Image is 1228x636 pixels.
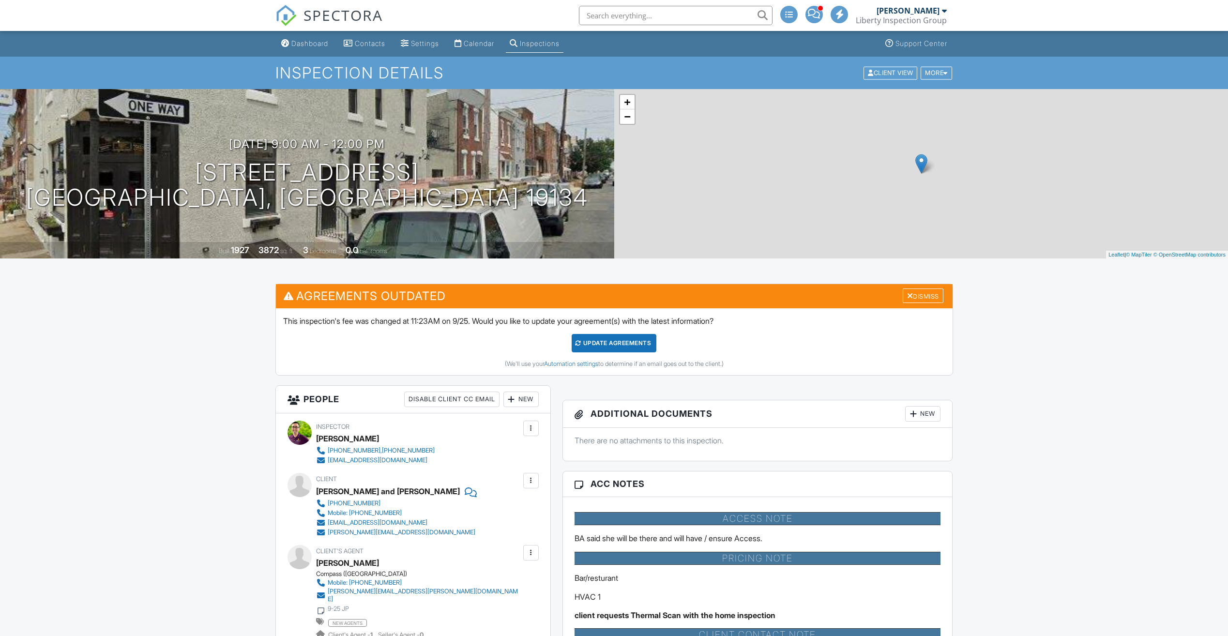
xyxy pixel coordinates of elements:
a: Mobile: [PHONE_NUMBER] [316,578,521,588]
h3: Additional Documents [563,400,953,428]
span: Built [219,247,229,255]
strong: client requests Thermal Scan with the home inspection [575,610,775,620]
div: [PHONE_NUMBER],[PHONE_NUMBER] [328,447,435,454]
div: [EMAIL_ADDRESS][DOMAIN_NAME] [328,519,427,527]
h4: Access Note [575,512,941,526]
h3: [DATE] 9:00 am - 12:00 pm [229,137,385,151]
a: Calendar [451,35,498,53]
span: bathrooms [360,247,387,255]
a: Client View [863,69,920,76]
input: Search everything... [579,6,773,25]
div: Update Agreements [572,334,656,352]
div: Client View [864,66,917,79]
span: new agents [328,619,367,627]
div: 0.0 [346,245,358,255]
div: More [921,66,952,79]
a: [PHONE_NUMBER] [316,499,475,508]
a: Zoom in [620,95,635,109]
p: BA said she will be there and will have / ensure Access. [575,533,941,544]
div: Contacts [355,39,385,47]
a: Zoom out [620,109,635,124]
a: Mobile: [PHONE_NUMBER] [316,508,475,518]
a: Support Center [881,35,951,53]
h3: ACC Notes [563,471,953,497]
div: [PERSON_NAME][EMAIL_ADDRESS][PERSON_NAME][DOMAIN_NAME] [328,588,521,603]
span: bedrooms [310,247,336,255]
div: 3872 [258,245,279,255]
div: 3 [303,245,308,255]
a: Dashboard [277,35,332,53]
div: Support Center [895,39,947,47]
div: [PHONE_NUMBER] [328,500,380,507]
div: New [905,406,940,422]
a: [EMAIL_ADDRESS][DOMAIN_NAME] [316,455,435,465]
div: [EMAIL_ADDRESS][DOMAIN_NAME] [328,456,427,464]
div: Calendar [464,39,494,47]
a: Inspections [506,35,563,53]
p: Bar/resturant [575,573,941,583]
div: Disable Client CC Email [404,392,500,407]
span: Inspector [316,423,349,430]
div: (We'll use your to determine if an email goes out to the client.) [283,360,945,368]
div: This inspection's fee was changed at 11:23AM on 9/25. Would you like to update your agreement(s) ... [276,308,953,375]
h1: Inspection Details [275,64,953,81]
div: 1927 [231,245,249,255]
div: [PERSON_NAME] [877,6,940,15]
a: Settings [397,35,443,53]
a: © MapTiler [1126,252,1152,257]
h3: People [276,386,550,413]
div: Dismiss [903,288,943,303]
p: HVAC 1 [575,591,941,602]
a: [EMAIL_ADDRESS][DOMAIN_NAME] [316,518,475,528]
div: [PERSON_NAME] [316,556,379,570]
a: Automation settings [544,360,598,367]
div: [PERSON_NAME] [316,431,379,446]
h1: [STREET_ADDRESS] [GEOGRAPHIC_DATA], [GEOGRAPHIC_DATA] 19134 [26,160,588,211]
div: Mobile: [PHONE_NUMBER] [328,509,402,517]
div: Inspections [520,39,560,47]
div: Liberty Inspection Group [856,15,947,25]
div: Compass ([GEOGRAPHIC_DATA]) [316,570,529,578]
a: [PHONE_NUMBER],[PHONE_NUMBER] [316,446,435,455]
div: Mobile: [PHONE_NUMBER] [328,579,402,587]
div: 9-25 JP [328,605,349,613]
div: [PERSON_NAME] and [PERSON_NAME] [316,484,460,499]
a: [PERSON_NAME][EMAIL_ADDRESS][DOMAIN_NAME] [316,528,475,537]
h3: Agreements Outdated [276,284,953,308]
div: Settings [411,39,439,47]
img: The Best Home Inspection Software - Spectora [275,5,297,26]
a: SPECTORA [275,13,383,33]
span: Client [316,475,337,483]
div: [PERSON_NAME][EMAIL_ADDRESS][DOMAIN_NAME] [328,529,475,536]
span: sq. ft. [280,247,294,255]
span: SPECTORA [303,5,383,25]
span: Client's Agent [316,547,364,555]
a: Contacts [340,35,389,53]
a: © OpenStreetMap contributors [1153,252,1226,257]
div: New [503,392,539,407]
a: Leaflet [1108,252,1124,257]
p: There are no attachments to this inspection. [575,435,941,446]
h4: Pricing Note [575,552,941,565]
div: Dashboard [291,39,328,47]
div: | [1106,251,1228,259]
a: [PERSON_NAME][EMAIL_ADDRESS][PERSON_NAME][DOMAIN_NAME] [316,588,521,603]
